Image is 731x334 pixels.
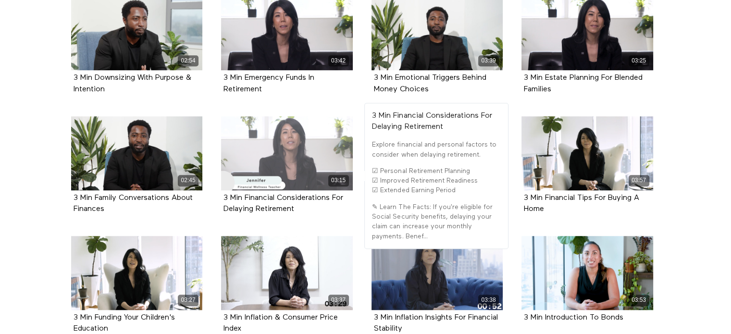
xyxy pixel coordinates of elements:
[74,74,191,92] a: 3 Min Downsizing With Purpose & Intention
[478,55,499,66] div: 03:39
[221,116,353,190] a: 3 Min Financial Considerations For Delaying Retirement 03:15
[223,314,338,332] a: 3 Min Inflation & Consumer Price Index
[524,194,639,213] strong: 3 Min Financial Tips For Buying A Home
[71,236,203,310] a: 3 Min Funding Your Children's Education 03:27
[478,295,499,306] div: 03:38
[374,74,486,92] a: 3 Min Emotional Triggers Behind Money Choices
[328,55,349,66] div: 03:42
[74,194,193,212] a: 3 Min Family Conversations About Finances
[221,236,353,310] a: 3 Min Inflation & Consumer Price Index 03:37
[372,236,503,310] a: 3 Min Inflation Insights For Financial Stability 03:38
[524,194,639,212] a: 3 Min Financial Tips For Buying A Home
[372,166,501,196] p: ☑ Personal Retirement Planning ☑ Improved Retirement Readiness ☑ Extended Earning Period
[629,55,649,66] div: 03:25
[178,55,198,66] div: 02:54
[74,194,193,213] strong: 3 Min Family Conversations About Finances
[629,295,649,306] div: 03:53
[328,295,349,306] div: 03:37
[524,314,623,321] a: 3 Min Introduction To Bonds
[328,175,349,186] div: 03:15
[178,295,198,306] div: 03:27
[178,175,198,186] div: 02:45
[223,74,314,92] a: 3 Min Emergency Funds In Retirement
[223,74,314,93] strong: 3 Min Emergency Funds In Retirement
[524,74,643,92] a: 3 Min Estate Planning For Blended Families
[524,74,643,93] strong: 3 Min Estate Planning For Blended Families
[223,194,343,212] a: 3 Min Financial Considerations For Delaying Retirement
[74,74,191,93] strong: 3 Min Downsizing With Purpose & Intention
[372,112,492,131] strong: 3 Min Financial Considerations For Delaying Retirement
[521,116,653,190] a: 3 Min Financial Tips For Buying A Home 03:57
[629,175,649,186] div: 03:57
[521,236,653,310] a: 3 Min Introduction To Bonds 03:53
[71,116,203,190] a: 3 Min Family Conversations About Finances 02:45
[74,314,175,332] a: 3 Min Funding Your Children's Education
[223,194,343,213] strong: 3 Min Financial Considerations For Delaying Retirement
[372,202,501,241] p: ✎ Learn The Facts: If you're eligible for Social Security benefits, delaying your claim can incre...
[374,74,486,93] strong: 3 Min Emotional Triggers Behind Money Choices
[374,314,498,332] a: 3 Min Inflation Insights For Financial Stability
[372,140,501,160] p: Explore financial and personal factors to consider when delaying retirement.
